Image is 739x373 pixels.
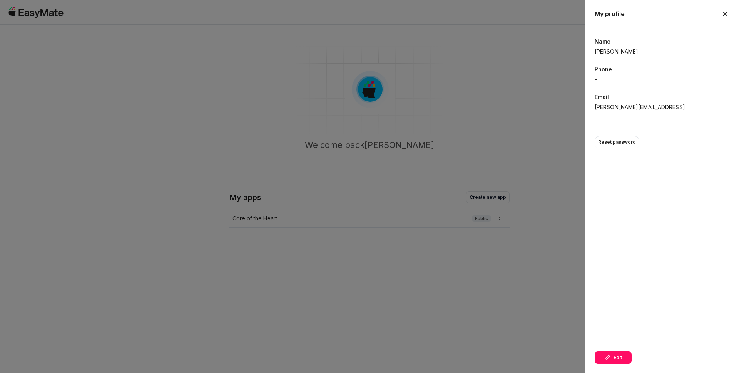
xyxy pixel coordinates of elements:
p: Phone [595,65,730,74]
button: Reset password [595,136,639,148]
p: [PERSON_NAME] [595,47,638,56]
p: Name [595,37,730,46]
p: Email [595,93,730,101]
p: - [595,75,597,84]
h2: My profile [595,9,625,18]
p: [PERSON_NAME][EMAIL_ADDRESS] [595,103,730,111]
button: Edit [595,351,632,364]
